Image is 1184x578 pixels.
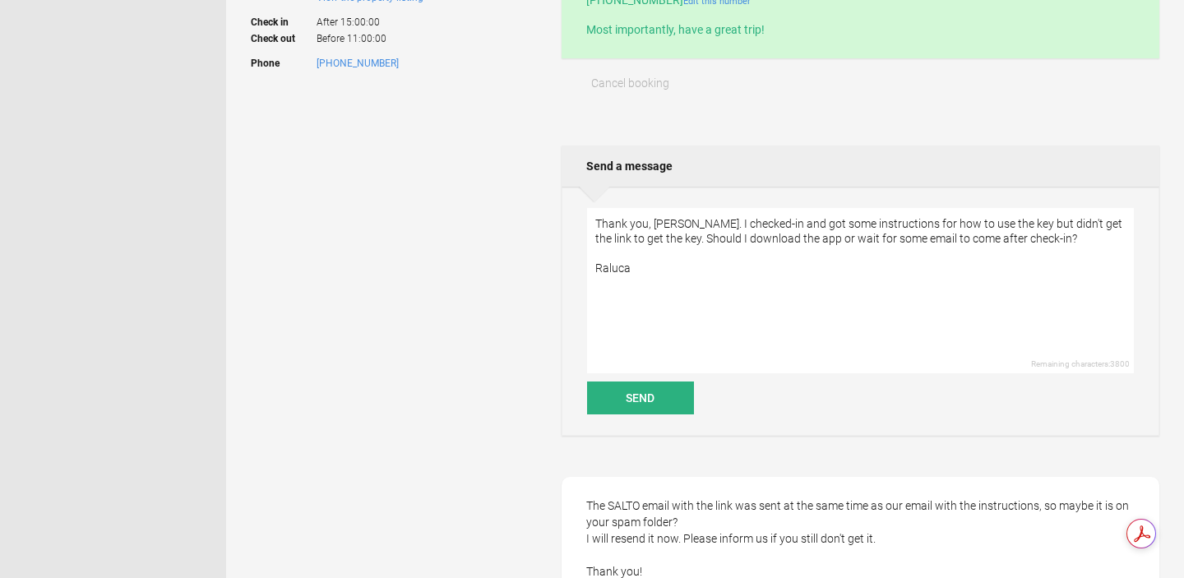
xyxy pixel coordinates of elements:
strong: Phone [251,55,317,72]
span: After 15:00:00 [317,6,469,30]
button: Cancel booking [562,67,700,99]
strong: Check out [251,30,317,47]
a: [PHONE_NUMBER] [317,58,399,69]
button: Send [587,381,694,414]
p: Most importantly, have a great trip! [586,21,1135,38]
h2: Send a message [562,146,1159,187]
span: Before 11:00:00 [317,30,469,47]
strong: Check in [251,6,317,30]
span: Cancel booking [591,76,669,90]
